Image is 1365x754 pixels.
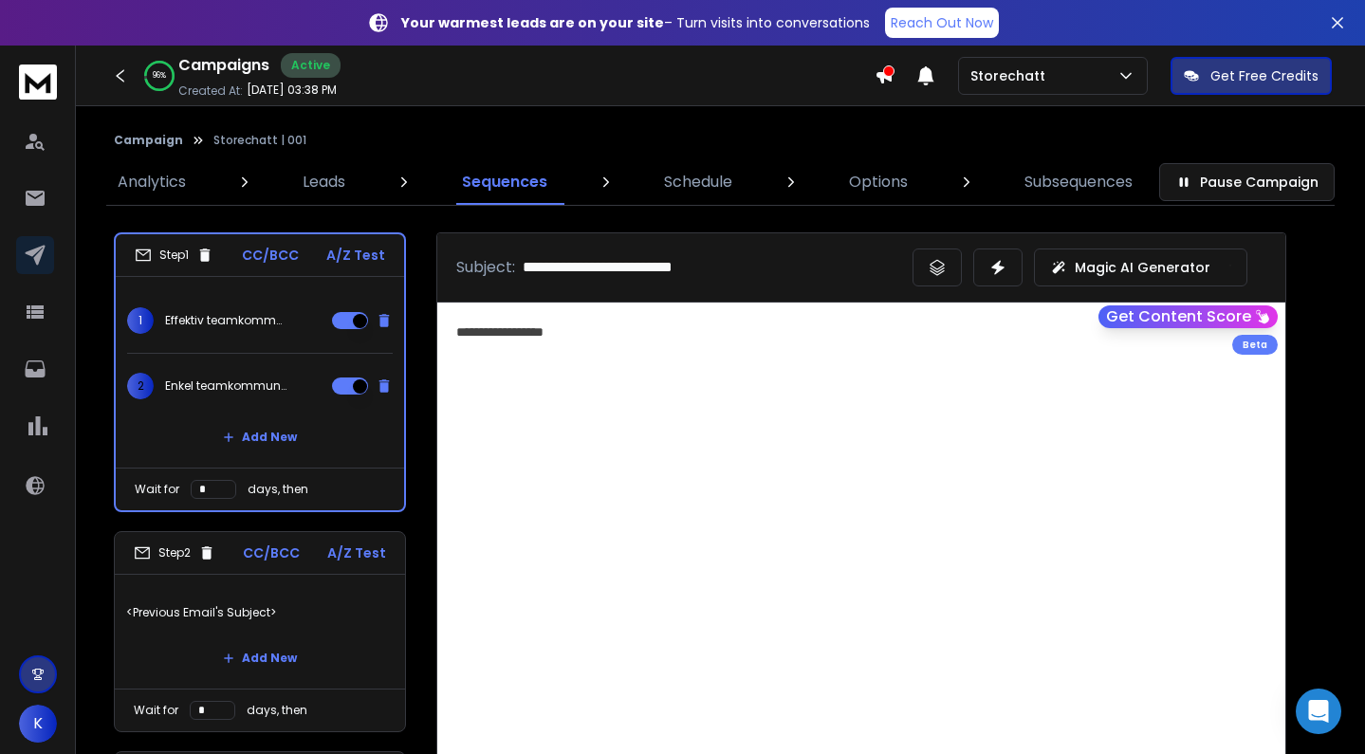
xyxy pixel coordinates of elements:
a: Analytics [106,159,197,205]
button: Pause Campaign [1159,163,1335,201]
a: Subsequences [1013,159,1144,205]
p: Subsequences [1024,171,1133,193]
a: Sequences [451,159,559,205]
p: days, then [247,703,307,718]
p: Wait for [135,482,179,497]
p: – Turn visits into conversations [401,13,870,32]
button: K [19,705,57,743]
button: Add New [208,639,312,677]
img: logo [19,64,57,100]
p: Magic AI Generator [1075,258,1210,277]
p: Storechatt [970,66,1053,85]
div: Beta [1232,335,1278,355]
a: Schedule [653,159,744,205]
span: 1 [127,307,154,334]
p: Wait for [134,703,178,718]
a: Options [838,159,919,205]
p: CC/BCC [243,543,300,562]
p: <Previous Email's Subject> [126,586,394,639]
p: Created At: [178,83,243,99]
span: 2 [127,373,154,399]
div: Active [281,53,341,78]
p: days, then [248,482,308,497]
li: Step2CC/BCCA/Z Test<Previous Email's Subject>Add NewWait fordays, then [114,531,406,732]
a: Reach Out Now [885,8,999,38]
p: A/Z Test [326,246,385,265]
p: Leads [303,171,345,193]
button: Get Content Score [1098,305,1278,328]
li: Step1CC/BCCA/Z Test1Effektiv teamkommunikation2Enkel teamkommunikationAdd NewWait fordays, then [114,232,406,512]
p: Get Free Credits [1210,66,1319,85]
p: Options [849,171,908,193]
p: Analytics [118,171,186,193]
div: Step 1 [135,247,213,264]
p: Schedule [664,171,732,193]
a: Leads [291,159,357,205]
p: Enkel teamkommunikation [165,378,286,394]
p: CC/BCC [242,246,299,265]
div: Step 2 [134,544,215,561]
p: Effektiv teamkommunikation [165,313,286,328]
p: Subject: [456,256,515,279]
p: A/Z Test [327,543,386,562]
p: Reach Out Now [891,13,993,32]
p: Storechatt | 001 [213,133,306,148]
p: [DATE] 03:38 PM [247,83,337,98]
p: 96 % [153,70,166,82]
button: Get Free Credits [1171,57,1332,95]
button: Magic AI Generator [1034,248,1247,286]
button: Campaign [114,133,183,148]
button: Add New [208,418,312,456]
div: Open Intercom Messenger [1296,689,1341,734]
h1: Campaigns [178,54,269,77]
p: Sequences [462,171,547,193]
strong: Your warmest leads are on your site [401,13,664,32]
